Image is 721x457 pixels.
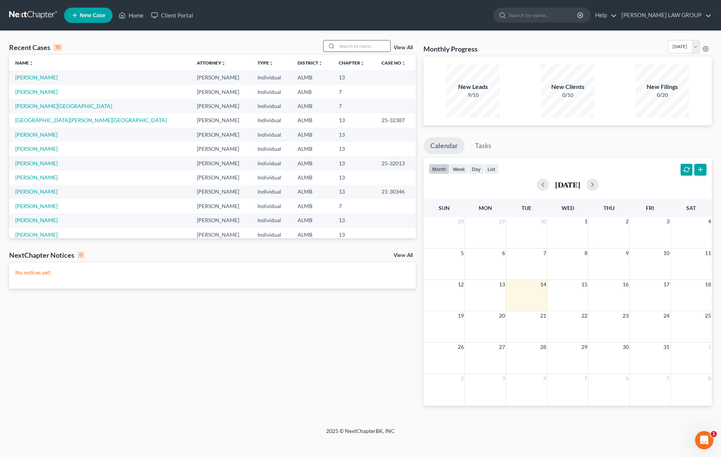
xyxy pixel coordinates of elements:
span: 25 [704,311,712,320]
input: Search by name... [509,8,578,22]
span: 10 [663,249,670,258]
span: 22 [581,311,588,320]
td: ALMB [291,70,333,84]
td: Individual [251,185,291,199]
span: 29 [581,342,588,352]
button: month [429,164,449,174]
td: 13 [333,156,375,170]
td: Individual [251,113,291,128]
span: Wed [562,205,574,211]
td: 7 [333,99,375,113]
i: unfold_more [221,61,226,66]
p: No notices yet! [15,269,410,276]
td: 25-32013 [375,156,416,170]
span: 24 [663,311,670,320]
button: list [484,164,499,174]
div: New Leads [446,82,500,91]
td: [PERSON_NAME] [191,228,251,242]
span: 4 [542,374,547,383]
div: 0/20 [636,91,689,99]
i: unfold_more [360,61,365,66]
a: View All [394,253,413,258]
td: 13 [333,113,375,128]
span: Thu [604,205,615,211]
td: Individual [251,199,291,213]
span: 17 [663,280,670,289]
div: 0 [77,252,84,258]
td: [PERSON_NAME] [191,170,251,184]
h3: Monthly Progress [423,44,478,53]
td: [PERSON_NAME] [191,185,251,199]
td: Individual [251,170,291,184]
a: Calendar [423,137,465,154]
a: [PERSON_NAME] [15,231,58,238]
td: [PERSON_NAME] [191,128,251,142]
td: Individual [251,142,291,156]
span: 5 [584,374,588,383]
a: [PERSON_NAME] LAW GROUP [618,8,711,22]
span: 5 [460,249,465,258]
span: 11 [704,249,712,258]
span: 28 [539,342,547,352]
span: 9 [625,249,629,258]
td: 13 [333,213,375,228]
td: 7 [333,199,375,213]
div: 15 [53,44,62,51]
span: 3 [501,374,506,383]
a: Case Nounfold_more [381,60,406,66]
span: 30 [539,217,547,226]
a: Nameunfold_more [15,60,34,66]
td: 25-32387 [375,113,416,128]
td: ALMB [291,99,333,113]
span: 21 [539,311,547,320]
button: day [468,164,484,174]
div: 2025 © NextChapterBK, INC [143,427,578,441]
span: 16 [622,280,629,289]
span: 12 [457,280,465,289]
td: Individual [251,228,291,242]
a: [PERSON_NAME] [15,89,58,95]
a: [GEOGRAPHIC_DATA][PERSON_NAME][GEOGRAPHIC_DATA] [15,117,167,123]
span: 3 [666,217,670,226]
div: 9/10 [446,91,500,99]
iframe: Intercom live chat [695,431,713,449]
span: 7 [542,249,547,258]
td: [PERSON_NAME] [191,199,251,213]
span: 8 [707,374,712,383]
td: [PERSON_NAME] [191,85,251,99]
a: Typeunfold_more [257,60,274,66]
td: ALMB [291,185,333,199]
div: New Clients [541,82,594,91]
td: [PERSON_NAME] [191,99,251,113]
span: 2 [460,374,465,383]
td: Individual [251,70,291,84]
div: 0/10 [541,91,594,99]
td: 13 [333,170,375,184]
span: 7 [666,374,670,383]
span: 6 [501,249,506,258]
span: 14 [539,280,547,289]
span: 27 [498,342,506,352]
td: [PERSON_NAME] [191,113,251,128]
td: ALMB [291,228,333,242]
a: [PERSON_NAME] [15,217,58,223]
a: Tasks [468,137,498,154]
span: 1 [711,431,717,437]
td: [PERSON_NAME] [191,156,251,170]
td: ALMB [291,156,333,170]
td: Individual [251,85,291,99]
a: [PERSON_NAME] [15,74,58,81]
td: ALMB [291,199,333,213]
a: View All [394,45,413,50]
span: 28 [457,217,465,226]
input: Search by name... [337,40,390,52]
td: 13 [333,128,375,142]
td: 21-30346 [375,185,416,199]
button: week [449,164,468,174]
a: [PERSON_NAME] [15,203,58,209]
i: unfold_more [318,61,323,66]
td: 7 [333,85,375,99]
div: Recent Cases [9,43,62,52]
span: Sat [686,205,696,211]
a: [PERSON_NAME] [15,174,58,181]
